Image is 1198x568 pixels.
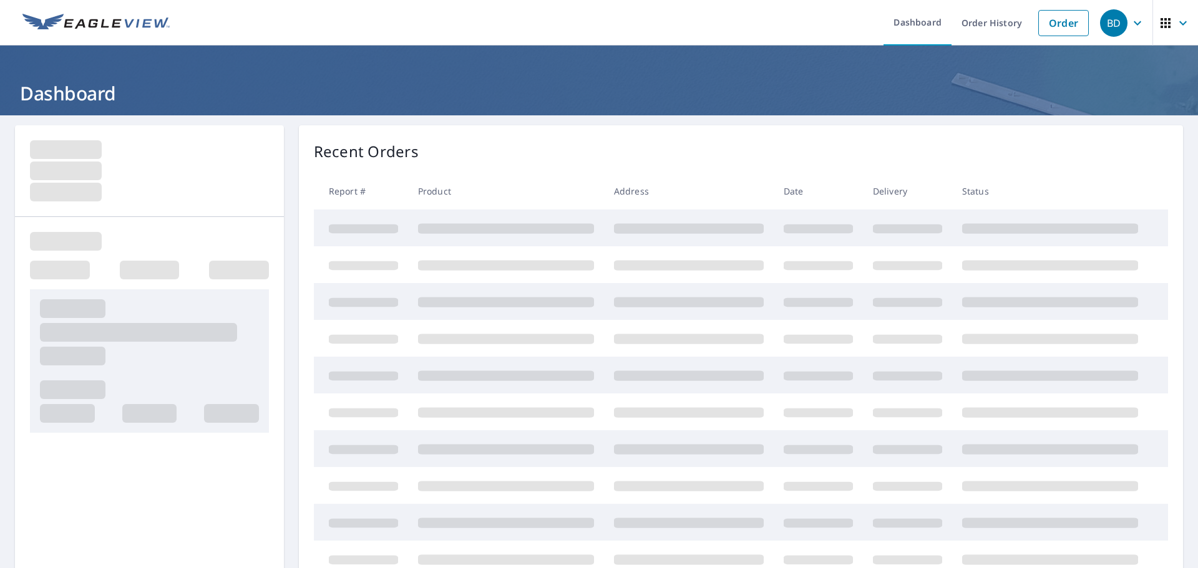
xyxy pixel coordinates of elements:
[863,173,952,209] th: Delivery
[604,173,774,209] th: Address
[1100,9,1127,37] div: BD
[22,14,170,32] img: EV Logo
[1038,10,1089,36] a: Order
[774,173,863,209] th: Date
[408,173,604,209] th: Product
[314,140,419,163] p: Recent Orders
[952,173,1148,209] th: Status
[15,80,1183,106] h1: Dashboard
[314,173,408,209] th: Report #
